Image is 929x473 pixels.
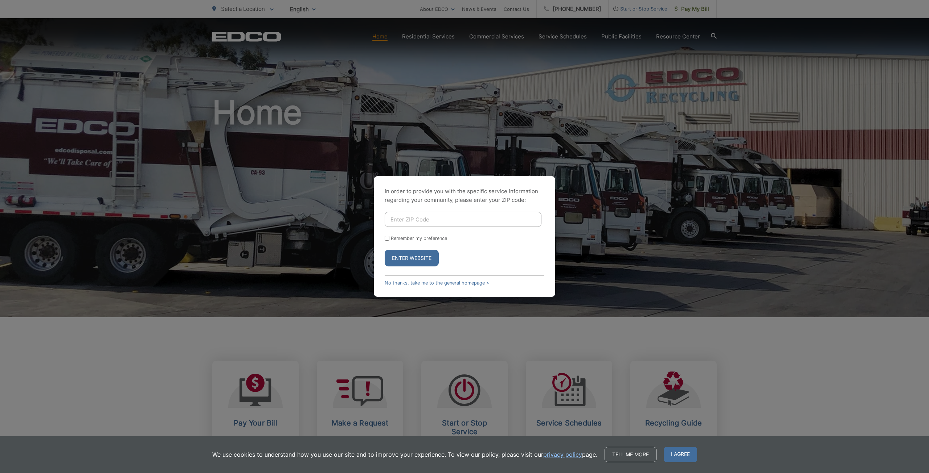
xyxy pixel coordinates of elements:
label: Remember my preference [391,236,447,241]
a: privacy policy [543,450,582,459]
p: We use cookies to understand how you use our site and to improve your experience. To view our pol... [212,450,597,459]
span: I agree [664,447,697,462]
p: In order to provide you with the specific service information regarding your community, please en... [385,187,544,204]
button: Enter Website [385,250,439,266]
a: Tell me more [605,447,656,462]
input: Enter ZIP Code [385,212,541,227]
a: No thanks, take me to the general homepage > [385,280,489,286]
